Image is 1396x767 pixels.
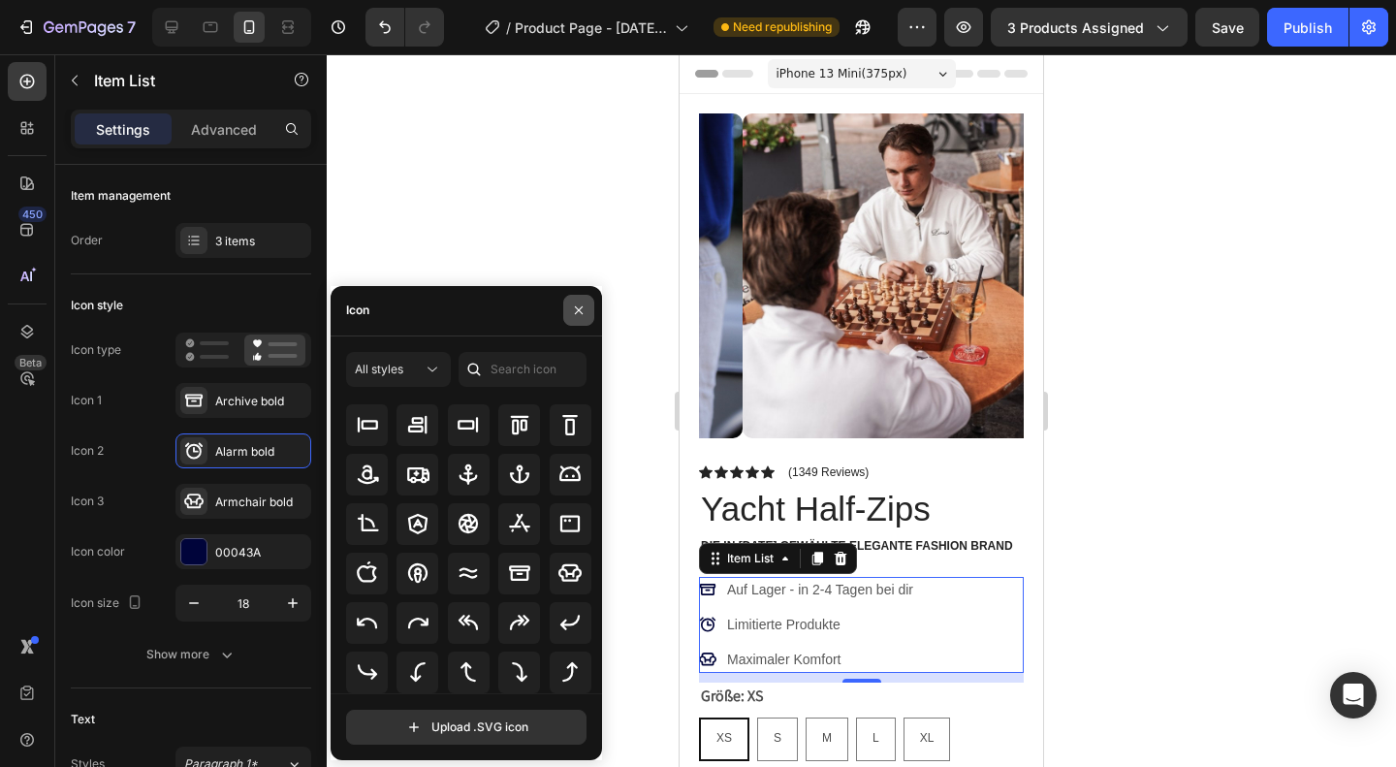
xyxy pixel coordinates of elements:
[515,17,667,38] span: Product Page - [DATE] 21:59:04
[215,443,306,461] div: Alarm bold
[18,207,47,222] div: 450
[44,495,98,513] div: Item List
[346,710,587,745] button: Upload .SVG icon
[37,677,52,690] span: XS
[1212,19,1244,36] span: Save
[71,392,102,409] div: Icon 1
[1007,17,1144,38] span: 3 products assigned
[109,411,189,425] p: (1349 Reviews)
[346,302,369,319] div: Icon
[19,431,344,479] h1: Yacht Half-Zips
[48,560,234,581] p: Limitierte Produkte
[1195,8,1259,47] button: Save
[71,637,311,672] button: Show more
[19,628,85,655] legend: Größe: XS
[71,341,121,359] div: Icon type
[71,711,95,728] div: Text
[193,677,200,690] span: L
[63,59,388,384] img: Yacht Half - Zips - Lumérisa
[94,69,259,92] p: Item List
[365,8,444,47] div: Undo/Redo
[680,54,1043,767] iframe: Design area
[355,362,403,376] span: All styles
[240,677,255,690] span: XL
[191,119,257,140] p: Advanced
[215,544,306,561] div: 00043A
[48,526,234,546] p: Auf Lager - in 2-4 Tagen bei dir
[45,558,237,584] div: Rich Text Editor. Editing area: main
[71,297,123,314] div: Icon style
[506,17,511,38] span: /
[459,352,587,387] input: Search icon
[45,523,237,549] div: Rich Text Editor. Editing area: main
[71,543,125,560] div: Icon color
[71,591,146,617] div: Icon size
[8,8,144,47] button: 7
[1330,672,1377,719] div: Open Intercom Messenger
[94,677,102,690] span: S
[71,187,171,205] div: Item management
[215,233,306,250] div: 3 items
[1267,8,1348,47] button: Publish
[733,18,832,36] span: Need republishing
[146,645,237,664] div: Show more
[215,393,306,410] div: Archive bold
[96,119,150,140] p: Settings
[21,485,342,500] p: DIE IN [DATE] GEWÄHLTE ELEGANTE FASHION BRAND
[48,595,234,616] p: Maximaler Komfort
[71,493,104,510] div: Icon 3
[15,355,47,370] div: Beta
[1284,17,1332,38] div: Publish
[71,442,104,460] div: Icon 2
[143,677,152,690] span: M
[127,16,136,39] p: 7
[404,718,528,737] div: Upload .SVG icon
[45,592,237,619] div: Rich Text Editor. Editing area: main
[991,8,1188,47] button: 3 products assigned
[71,232,103,249] div: Order
[215,494,306,511] div: Armchair bold
[346,352,451,387] button: All styles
